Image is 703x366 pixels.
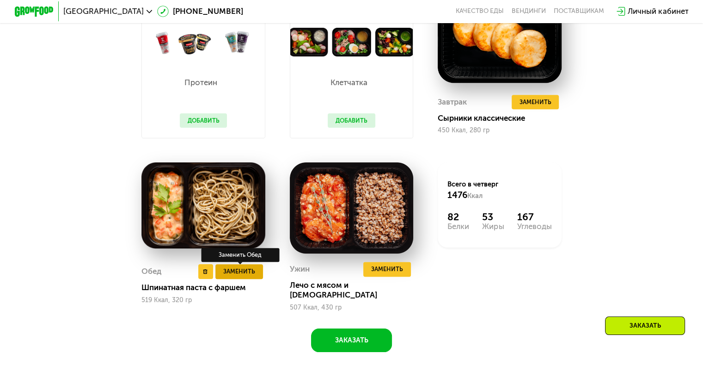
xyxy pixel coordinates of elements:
[215,264,263,279] button: Заменить
[456,7,504,15] a: Качество еды
[180,113,227,128] button: Добавить
[180,79,223,87] p: Протеин
[447,211,469,223] div: 82
[290,262,310,277] div: Ужин
[447,190,467,200] span: 1476
[482,223,504,230] div: Жиры
[482,211,504,223] div: 53
[554,7,604,15] div: поставщикам
[63,7,144,15] span: [GEOGRAPHIC_DATA]
[517,223,552,230] div: Углеводы
[467,192,483,200] span: Ккал
[201,248,279,262] div: Заменить Обед
[628,6,688,17] div: Личный кабинет
[290,280,421,300] div: Лечо с мясом и [DEMOGRAPHIC_DATA]
[447,223,469,230] div: Белки
[438,127,562,134] div: 450 Ккал, 280 гр
[328,113,375,128] button: Добавить
[447,180,551,201] div: Всего в четверг
[512,7,546,15] a: Вендинги
[517,211,552,223] div: 167
[141,297,265,304] div: 519 Ккал, 320 гр
[311,329,392,352] button: Заказать
[141,264,161,279] div: Обед
[363,262,411,277] button: Заменить
[328,79,371,87] p: Клетчатка
[290,304,414,311] div: 507 Ккал, 430 гр
[438,95,467,110] div: Завтрак
[519,97,551,107] span: Заменить
[141,283,273,292] div: Шпинатная паста с фаршем
[512,95,559,110] button: Заменить
[438,113,569,123] div: Сырники классические
[371,264,403,274] span: Заменить
[223,267,255,276] span: Заменить
[157,6,243,17] a: [PHONE_NUMBER]
[605,316,685,335] div: Заказать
